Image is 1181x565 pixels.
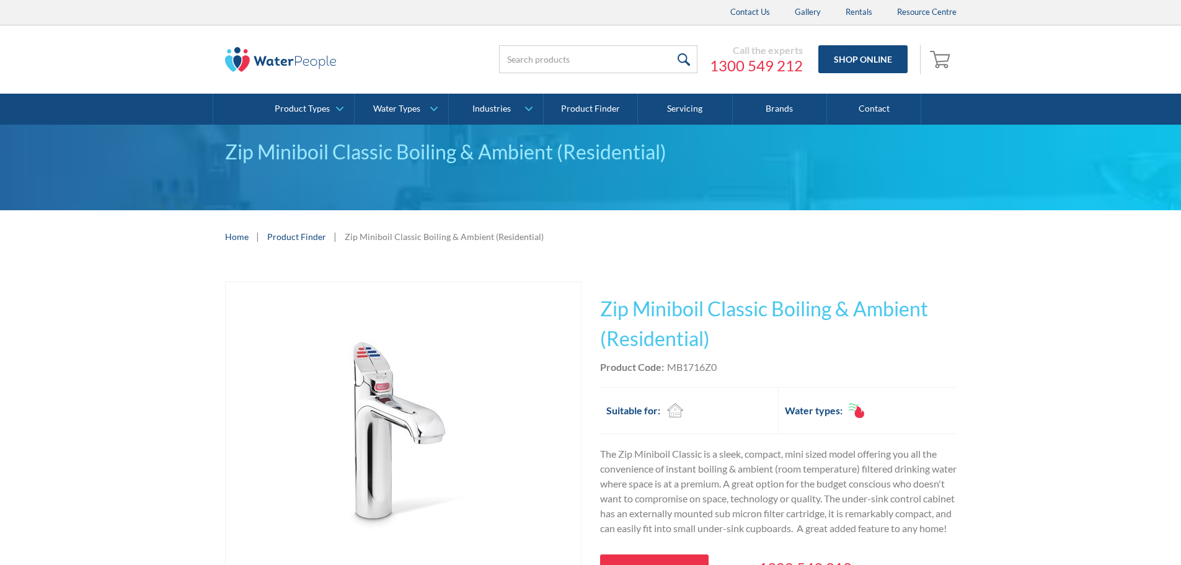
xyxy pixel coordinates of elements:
div: | [255,229,261,244]
div: Industries [472,104,511,114]
p: The Zip Miniboil Classic is a sleek, compact, mini sized model offering you all the convenience o... [600,447,957,536]
img: The Water People [225,47,337,72]
div: Call the experts [710,44,803,56]
strong: Product Code: [600,361,664,373]
a: Product Finder [267,230,326,243]
a: Contact [827,94,921,125]
a: Open cart [927,45,957,74]
h2: Water types: [785,403,843,418]
div: Zip Miniboil Classic Boiling & Ambient (Residential) [225,137,957,167]
div: MB1716Z0 [667,360,717,375]
h1: Zip Miniboil Classic Boiling & Ambient (Residential) [600,294,957,354]
a: Home [225,230,249,243]
div: Zip Miniboil Classic Boiling & Ambient (Residential) [345,230,544,243]
a: 1300 549 212 [710,56,803,75]
a: Shop Online [818,45,908,73]
div: | [332,229,338,244]
a: Brands [733,94,827,125]
a: Water Types [355,94,448,125]
h2: Suitable for: [606,403,660,418]
a: Servicing [638,94,732,125]
div: Water Types [373,104,420,114]
a: Industries [449,94,542,125]
img: shopping cart [930,49,953,69]
div: Product Types [275,104,330,114]
a: Product Types [260,94,354,125]
input: Search products [499,45,697,73]
a: Product Finder [544,94,638,125]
